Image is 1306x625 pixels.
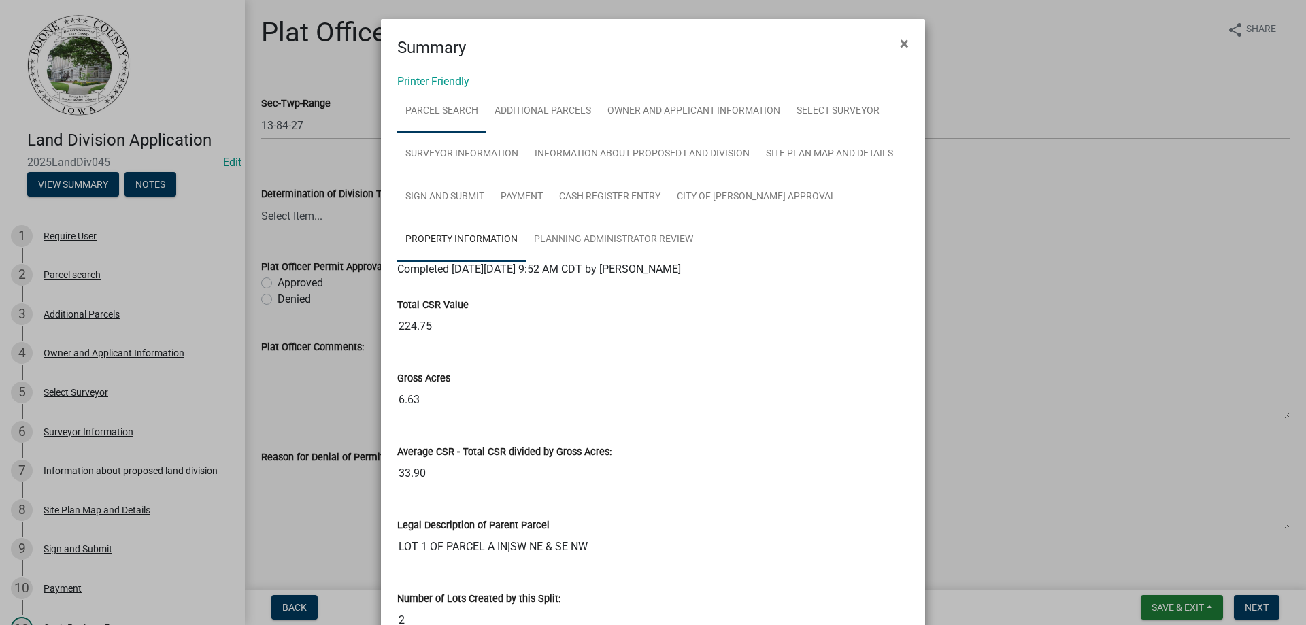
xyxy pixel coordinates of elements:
[397,301,469,310] label: Total CSR Value
[397,133,526,176] a: Surveyor Information
[397,263,681,275] span: Completed [DATE][DATE] 9:52 AM CDT by [PERSON_NAME]
[397,175,492,219] a: Sign and Submit
[900,34,909,53] span: ×
[397,218,526,262] a: Property Information
[758,133,901,176] a: Site Plan Map and Details
[788,90,888,133] a: Select Surveyor
[669,175,844,219] a: City of [PERSON_NAME] Approval
[397,35,466,60] h4: Summary
[397,447,612,457] label: Average CSR - Total CSR divided by Gross Acres:
[599,90,788,133] a: Owner and Applicant Information
[397,374,450,384] label: Gross Acres
[526,218,701,262] a: Planning Administrator Review
[551,175,669,219] a: Cash Register Entry
[526,133,758,176] a: Information about proposed land division
[397,521,550,530] label: Legal Description of Parent Parcel
[397,75,469,88] a: Printer Friendly
[397,594,560,604] label: Number of Lots Created by this Split:
[397,90,486,133] a: Parcel search
[492,175,551,219] a: Payment
[486,90,599,133] a: Additional Parcels
[889,24,920,63] button: Close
